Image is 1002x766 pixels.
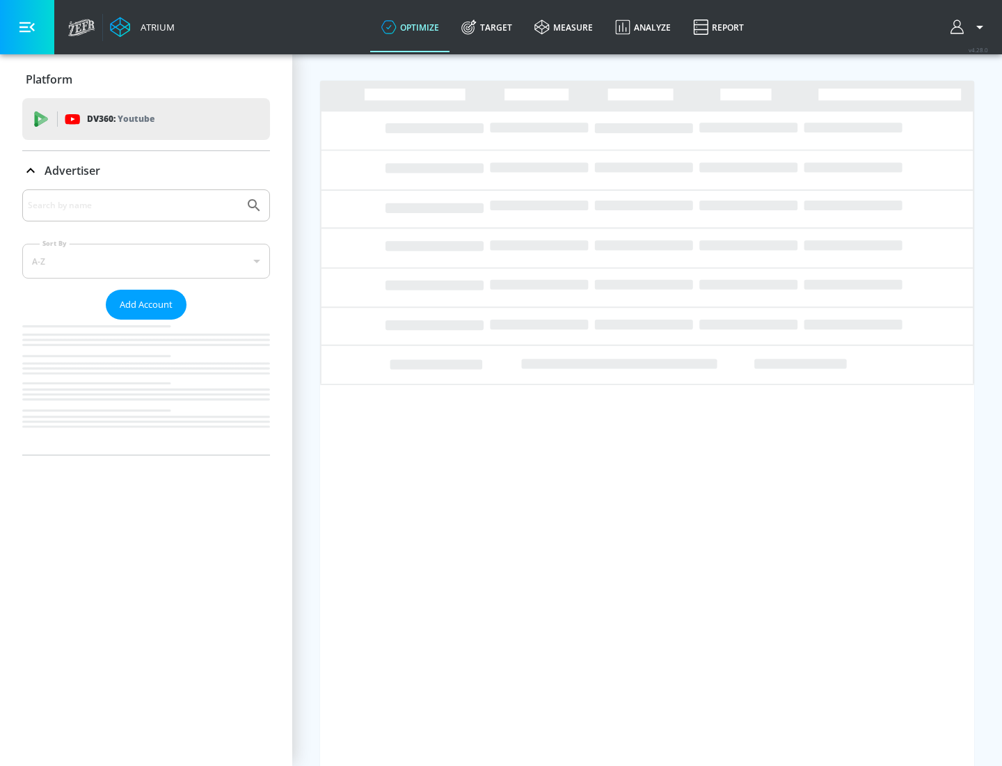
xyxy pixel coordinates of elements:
div: A-Z [22,244,270,279]
a: Target [450,2,523,52]
label: Sort By [40,239,70,248]
span: v 4.28.0 [969,46,988,54]
span: Add Account [120,297,173,313]
button: Add Account [106,290,186,320]
nav: list of Advertiser [22,320,270,455]
div: Platform [22,60,270,99]
p: DV360: [87,111,154,127]
div: Advertiser [22,151,270,190]
p: Advertiser [45,163,100,178]
a: Atrium [110,17,175,38]
a: optimize [370,2,450,52]
p: Platform [26,72,72,87]
a: Analyze [604,2,682,52]
div: Atrium [135,21,175,33]
p: Youtube [118,111,154,126]
a: measure [523,2,604,52]
div: Advertiser [22,189,270,455]
a: Report [682,2,755,52]
input: Search by name [28,196,239,214]
div: DV360: Youtube [22,98,270,140]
